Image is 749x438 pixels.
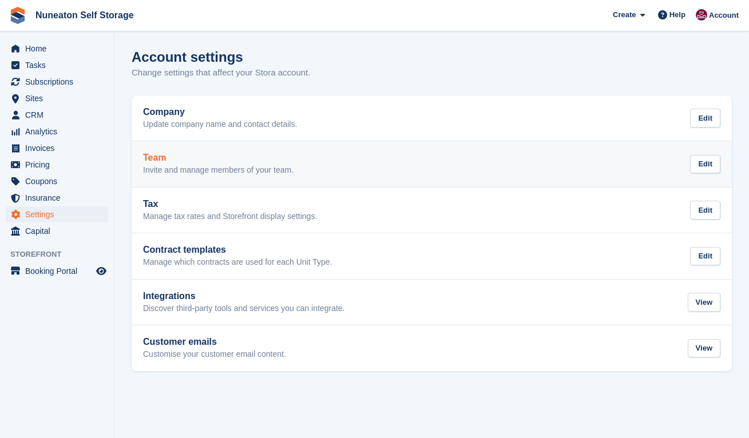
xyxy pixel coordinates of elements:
[25,140,94,156] span: Invoices
[6,124,108,140] a: menu
[6,107,108,123] a: menu
[9,7,26,24] img: stora-icon-8386f47178a22dfd0bd8f6a31ec36ba5ce8667c1dd55bd0f319d3a0aa187defe.svg
[143,107,297,117] h2: Company
[709,10,739,21] span: Account
[690,201,720,220] div: Edit
[6,157,108,173] a: menu
[669,9,685,21] span: Help
[143,120,297,130] p: Update company name and contact details.
[143,165,294,176] p: Invite and manage members of your team.
[690,109,720,128] div: Edit
[132,141,732,187] a: Team Invite and manage members of your team. Edit
[688,339,720,358] div: View
[6,57,108,73] a: menu
[25,190,94,206] span: Insurance
[696,9,707,21] img: Chris Palmer
[132,188,732,233] a: Tax Manage tax rates and Storefront display settings. Edit
[613,9,636,21] span: Create
[6,74,108,90] a: menu
[6,190,108,206] a: menu
[690,247,720,266] div: Edit
[25,263,94,279] span: Booking Portal
[143,337,286,347] h2: Customer emails
[132,66,310,79] p: Change settings that affect your Stora account.
[6,41,108,57] a: menu
[31,6,138,25] a: Nuneaton Self Storage
[25,157,94,173] span: Pricing
[6,206,108,222] a: menu
[94,264,108,278] a: Preview store
[143,291,345,301] h2: Integrations
[6,90,108,106] a: menu
[143,212,317,222] p: Manage tax rates and Storefront display settings.
[6,140,108,156] a: menu
[25,173,94,189] span: Coupons
[25,41,94,57] span: Home
[143,257,332,268] p: Manage which contracts are used for each Unit Type.
[132,49,243,65] h1: Account settings
[6,223,108,239] a: menu
[690,155,720,174] div: Edit
[688,293,720,312] div: View
[143,245,332,255] h2: Contract templates
[143,304,345,314] p: Discover third-party tools and services you can integrate.
[132,325,732,371] a: Customer emails Customise your customer email content. View
[25,74,94,90] span: Subscriptions
[25,124,94,140] span: Analytics
[25,57,94,73] span: Tasks
[25,107,94,123] span: CRM
[6,263,108,279] a: menu
[132,95,732,141] a: Company Update company name and contact details. Edit
[132,233,732,279] a: Contract templates Manage which contracts are used for each Unit Type. Edit
[25,206,94,222] span: Settings
[25,223,94,239] span: Capital
[143,199,317,209] h2: Tax
[10,249,114,260] span: Storefront
[25,90,94,106] span: Sites
[143,153,294,163] h2: Team
[132,280,732,325] a: Integrations Discover third-party tools and services you can integrate. View
[143,349,286,360] p: Customise your customer email content.
[6,173,108,189] a: menu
